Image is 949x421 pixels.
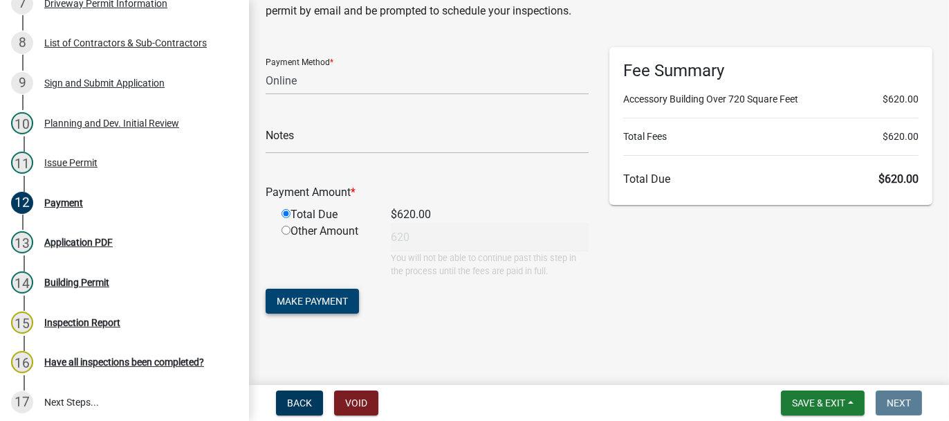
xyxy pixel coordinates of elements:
[623,61,919,81] h6: Fee Summary
[44,357,204,367] div: Have all inspections been completed?
[276,391,323,415] button: Back
[11,312,33,334] div: 15
[623,172,919,186] h6: Total Due
[334,391,378,415] button: Void
[623,129,919,144] li: Total Fees
[623,92,919,107] li: Accessory Building Over 720 Square Feet
[11,192,33,214] div: 12
[11,351,33,373] div: 16
[266,289,359,314] button: Make Payment
[44,278,109,287] div: Building Permit
[11,112,33,134] div: 10
[11,152,33,174] div: 11
[792,397,845,409] span: Save & Exit
[287,397,312,409] span: Back
[887,397,911,409] span: Next
[11,72,33,94] div: 9
[44,318,120,328] div: Inspection Report
[380,206,599,223] div: $620.00
[44,38,207,48] div: List of Contractors & Sub-Contractors
[878,172,919,186] span: $620.00
[44,78,165,88] div: Sign and Submit Application
[883,92,919,107] span: $620.00
[11,391,33,413] div: 17
[781,391,865,415] button: Save & Exit
[44,198,83,208] div: Payment
[11,32,33,54] div: 8
[11,271,33,294] div: 14
[883,129,919,144] span: $620.00
[44,158,98,168] div: Issue Permit
[44,238,113,247] div: Application PDF
[277,296,348,307] span: Make Payment
[271,206,380,223] div: Total Due
[876,391,922,415] button: Next
[11,231,33,253] div: 13
[44,118,179,128] div: Planning and Dev. Initial Review
[271,223,380,278] div: Other Amount
[255,184,599,201] div: Payment Amount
